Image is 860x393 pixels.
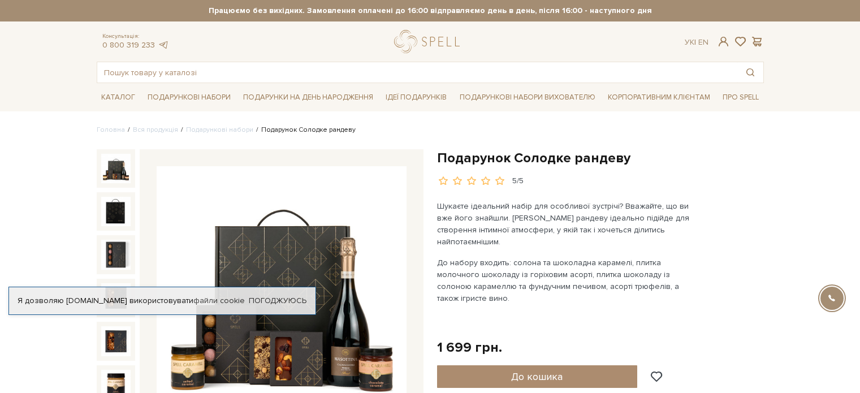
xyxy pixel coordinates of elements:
[437,339,502,356] div: 1 699 грн.
[102,33,169,40] span: Консультація:
[694,37,696,47] span: |
[685,37,708,47] div: Ук
[437,257,702,304] p: До набору входить: солона та шоколадна карамелі, плитка молочного шоколаду із горіховим асорті, п...
[97,62,737,83] input: Пошук товару у каталозі
[102,40,155,50] a: 0 800 319 233
[97,6,764,16] strong: Працюємо без вихідних. Замовлення оплачені до 16:00 відправляємо день в день, після 16:00 - насту...
[97,126,125,134] a: Головна
[193,296,245,305] a: файли cookie
[133,126,178,134] a: Вся продукція
[381,89,451,106] a: Ідеї подарунків
[249,296,306,306] a: Погоджуюсь
[455,88,600,107] a: Подарункові набори вихователю
[437,149,764,167] h1: Подарунок Солодке рандеву
[101,154,131,183] img: Подарунок Солодке рандеву
[101,283,131,313] img: Подарунок Солодке рандеву
[101,240,131,269] img: Подарунок Солодке рандеву
[143,89,235,106] a: Подарункові набори
[511,370,563,383] span: До кошика
[97,89,140,106] a: Каталог
[186,126,253,134] a: Подарункові набори
[437,365,638,388] button: До кошика
[239,89,378,106] a: Подарунки на День народження
[698,37,708,47] a: En
[512,176,524,187] div: 5/5
[603,88,715,107] a: Корпоративним клієнтам
[718,89,763,106] a: Про Spell
[737,62,763,83] button: Пошук товару у каталозі
[253,125,356,135] li: Подарунок Солодке рандеву
[437,200,702,248] p: Шукаєте ідеальний набір для особливої зустрічі? Вважайте, що ви вже його знайшли. [PERSON_NAME] р...
[101,197,131,226] img: Подарунок Солодке рандеву
[394,30,465,53] a: logo
[9,296,316,306] div: Я дозволяю [DOMAIN_NAME] використовувати
[158,40,169,50] a: telegram
[101,326,131,356] img: Подарунок Солодке рандеву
